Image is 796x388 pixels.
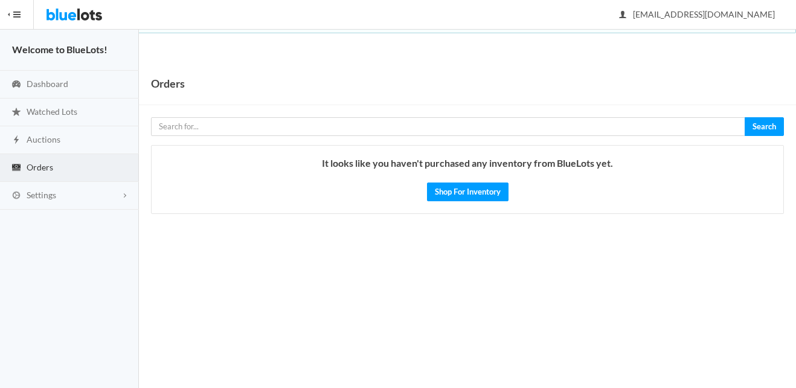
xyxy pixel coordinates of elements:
ion-icon: cash [10,163,22,174]
span: Settings [27,190,56,200]
ion-icon: cog [10,190,22,202]
span: Orders [27,162,53,172]
ion-icon: star [10,107,22,118]
span: Dashboard [27,79,68,89]
input: Search for... [151,117,745,136]
a: Shop For Inventory [427,183,509,201]
span: Auctions [27,134,60,144]
h1: Orders [151,74,185,92]
ion-icon: person [617,10,629,21]
strong: Welcome to BlueLots! [12,44,108,55]
span: Watched Lots [27,106,77,117]
button: Search [745,117,784,136]
ion-icon: speedometer [10,79,22,91]
span: [EMAIL_ADDRESS][DOMAIN_NAME] [620,9,775,19]
h4: It looks like you haven't purchased any inventory from BlueLots yet. [164,158,771,169]
ion-icon: flash [10,135,22,146]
